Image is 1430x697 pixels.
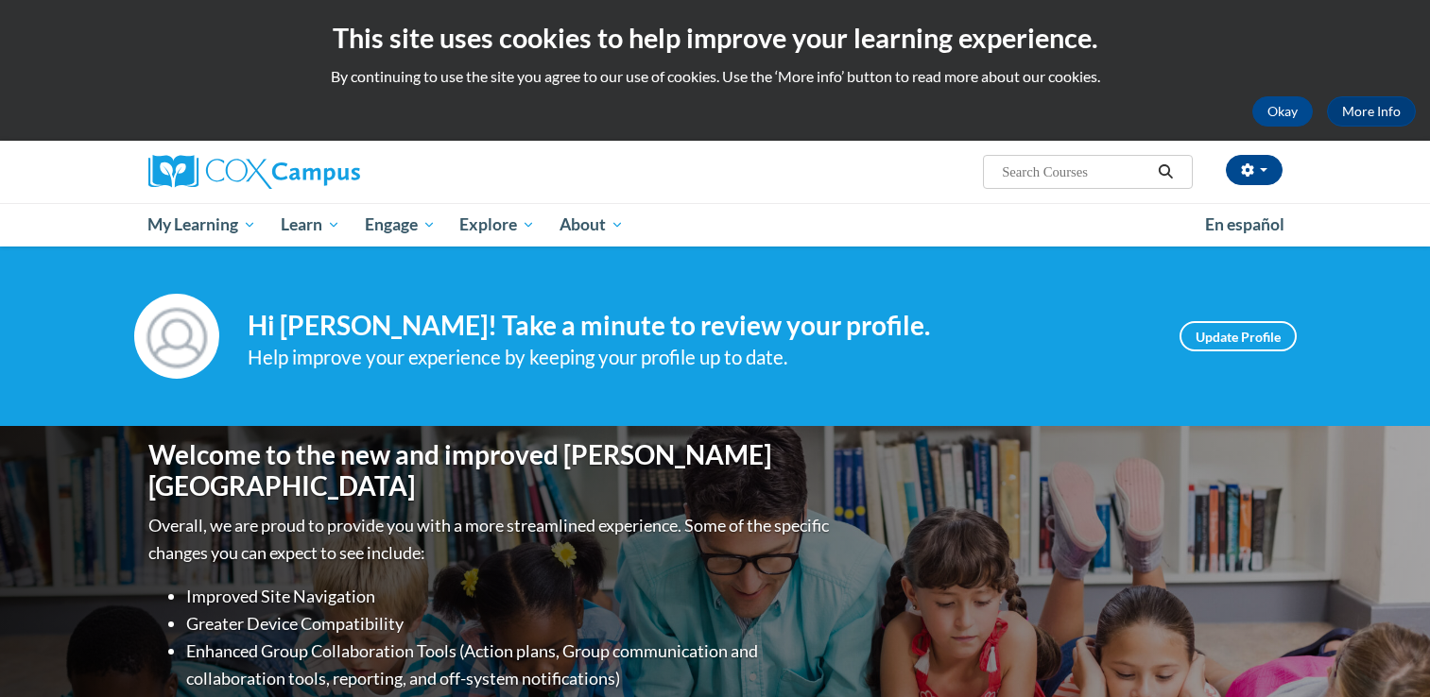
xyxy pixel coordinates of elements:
span: Engage [365,213,436,236]
a: About [547,203,636,246]
li: Improved Site Navigation [186,583,834,610]
button: Account Settings [1226,155,1283,185]
h2: This site uses cookies to help improve your learning experience. [14,19,1416,57]
img: Profile Image [134,294,219,379]
li: Enhanced Group Collaboration Tools (Action plans, Group communication and collaboration tools, re... [186,637,834,692]
span: Explore [459,213,535,236]
span: My Learning [147,213,256,236]
img: Cox Campus [148,155,360,189]
div: Main menu [120,203,1311,246]
span: Learn [281,213,340,236]
iframe: Button to launch messaging window [1354,621,1415,682]
input: Search Courses [1000,161,1151,183]
a: Learn [268,203,353,246]
a: More Info [1327,96,1416,127]
h4: Hi [PERSON_NAME]! Take a minute to review your profile. [248,310,1151,342]
a: Explore [447,203,547,246]
button: Search [1151,161,1180,183]
button: Okay [1252,96,1313,127]
a: En español [1193,205,1297,245]
p: Overall, we are proud to provide you with a more streamlined experience. Some of the specific cha... [148,512,834,567]
a: Update Profile [1180,321,1297,351]
a: Cox Campus [148,155,508,189]
li: Greater Device Compatibility [186,610,834,637]
span: En español [1205,214,1284,234]
h1: Welcome to the new and improved [PERSON_NAME][GEOGRAPHIC_DATA] [148,439,834,502]
p: By continuing to use the site you agree to our use of cookies. Use the ‘More info’ button to read... [14,66,1416,87]
a: Engage [353,203,448,246]
span: About [560,213,624,236]
a: My Learning [136,203,269,246]
div: Help improve your experience by keeping your profile up to date. [248,342,1151,373]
